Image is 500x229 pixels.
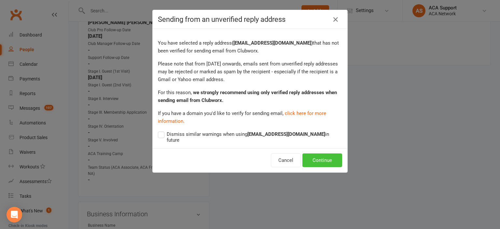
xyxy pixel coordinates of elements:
div: Open Intercom Messenger [7,207,22,222]
h4: Sending from an unverified reply address [158,15,342,23]
strong: ( [EMAIL_ADDRESS][DOMAIN_NAME] ) [232,40,313,46]
button: Cancel [271,153,301,167]
button: Continue [302,153,342,167]
p: Please note that from [DATE] onwards, emails sent from unverified reply addresses may be rejected... [158,60,342,83]
strong: [EMAIL_ADDRESS][DOMAIN_NAME] [247,131,325,137]
strong: we strongly recommend using only verified reply addresses when sending email from Clubworx. [158,90,337,103]
p: For this reason, [158,89,342,104]
p: You have selected a reply address that has not been verified for sending email from Clubworx. [158,39,342,55]
span: Dismiss similar warnings when using in future [167,130,342,143]
p: If you have a domain you'd like to verify for sending email, [158,109,342,125]
a: Close [330,14,341,25]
